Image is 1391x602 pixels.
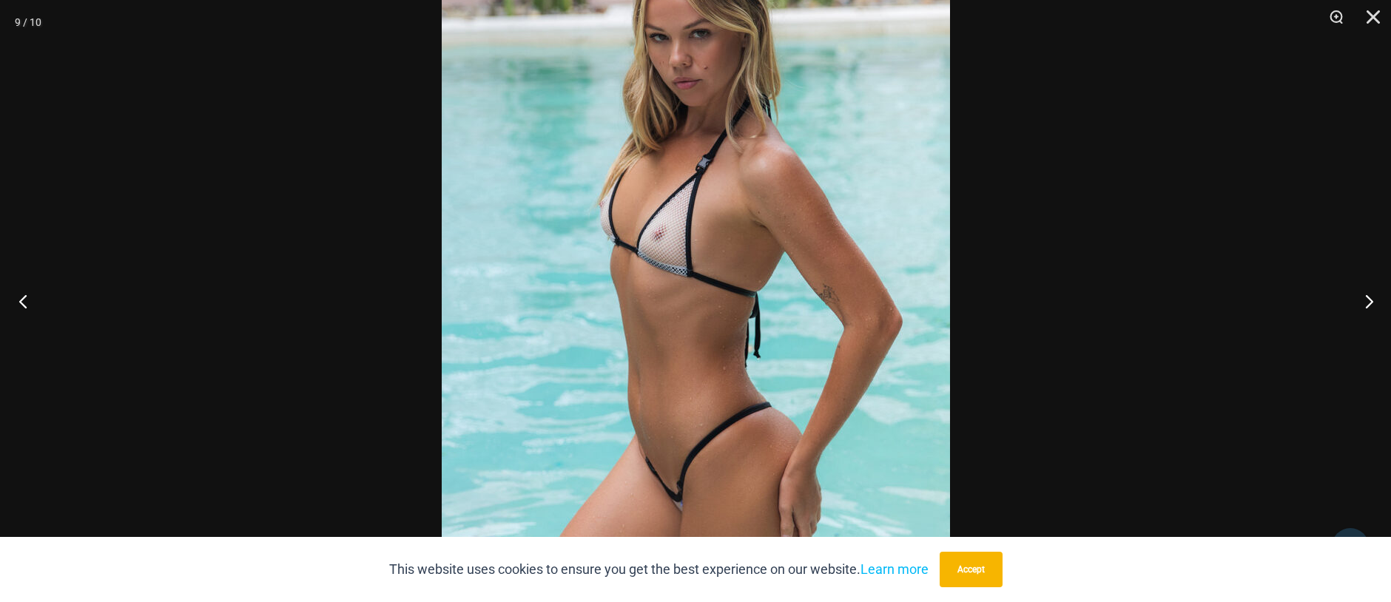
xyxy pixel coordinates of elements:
div: 9 / 10 [15,11,41,33]
button: Accept [940,552,1003,587]
a: Learn more [860,561,929,577]
p: This website uses cookies to ensure you get the best experience on our website. [389,558,929,581]
button: Next [1336,264,1391,338]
